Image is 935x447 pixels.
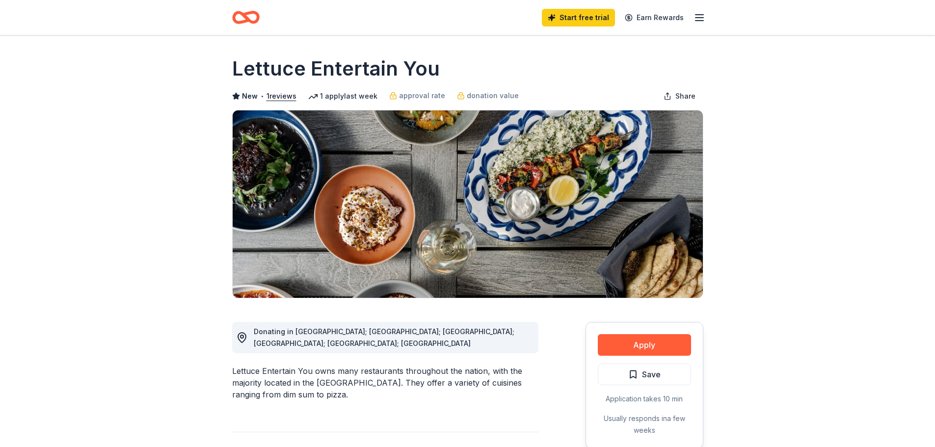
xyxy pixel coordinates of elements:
[308,90,377,102] div: 1 apply last week
[656,86,703,106] button: Share
[260,92,264,100] span: •
[598,413,691,436] div: Usually responds in a few weeks
[254,327,514,347] span: Donating in [GEOGRAPHIC_DATA]; [GEOGRAPHIC_DATA]; [GEOGRAPHIC_DATA]; [GEOGRAPHIC_DATA]; [GEOGRAPH...
[598,393,691,405] div: Application takes 10 min
[619,9,690,26] a: Earn Rewards
[242,90,258,102] span: New
[267,90,296,102] button: 1reviews
[233,110,703,298] img: Image for Lettuce Entertain You
[467,90,519,102] span: donation value
[598,364,691,385] button: Save
[399,90,445,102] span: approval rate
[642,368,661,381] span: Save
[542,9,615,26] a: Start free trial
[675,90,695,102] span: Share
[598,334,691,356] button: Apply
[457,90,519,102] a: donation value
[389,90,445,102] a: approval rate
[232,365,538,400] div: Lettuce Entertain You owns many restaurants throughout the nation, with the majority located in t...
[232,6,260,29] a: Home
[232,55,440,82] h1: Lettuce Entertain You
